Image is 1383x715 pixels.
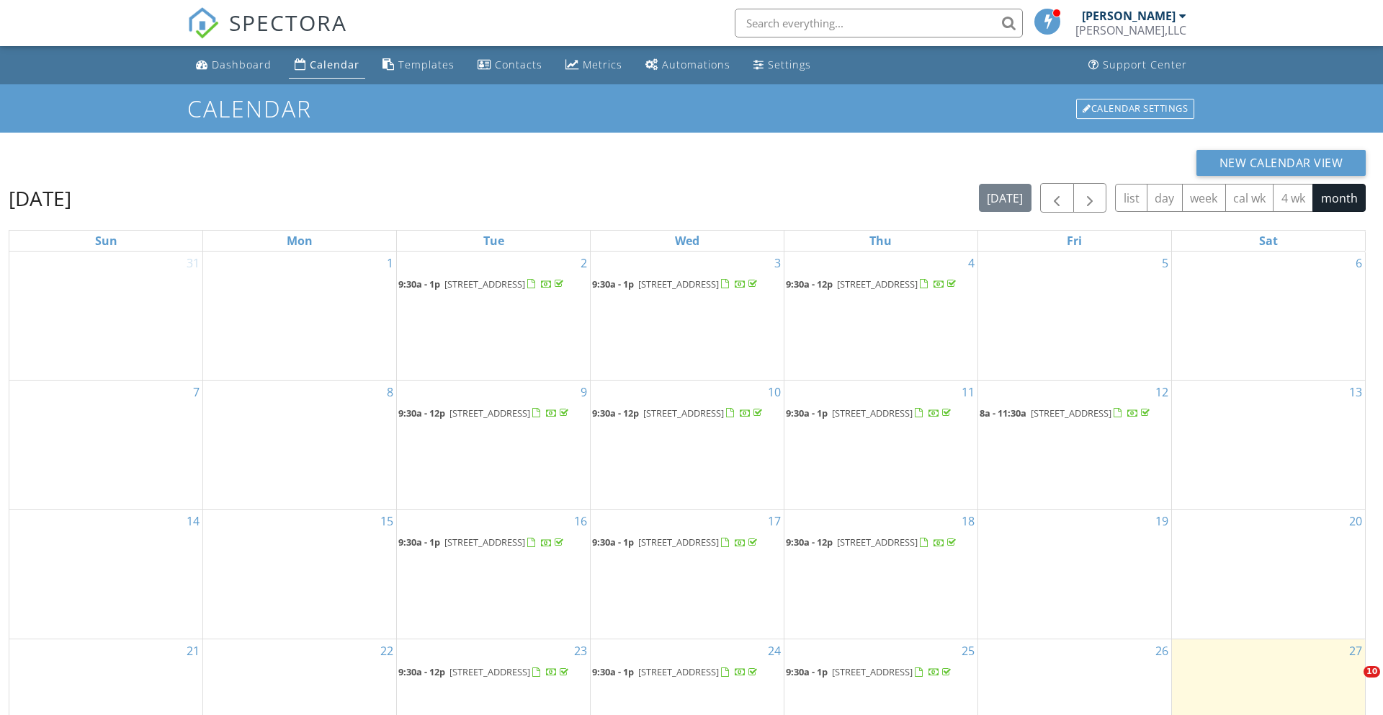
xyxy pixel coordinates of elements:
[1346,639,1365,662] a: Go to September 27, 2025
[398,405,588,422] a: 9:30a - 12p [STREET_ADDRESS]
[187,96,1196,121] h1: Calendar
[444,277,525,290] span: [STREET_ADDRESS]
[495,58,542,71] div: Contacts
[190,52,277,79] a: Dashboard
[289,52,365,79] a: Calendar
[1147,184,1183,212] button: day
[571,510,590,533] a: Go to September 16, 2025
[765,381,784,404] a: Go to September 10, 2025
[786,407,954,419] a: 9:30a - 1p [STREET_ADDRESS]
[398,276,588,293] a: 9:30a - 1p [STREET_ADDRESS]
[643,407,724,419] span: [STREET_ADDRESS]
[638,277,719,290] span: [STREET_ADDRESS]
[9,184,71,213] h2: [DATE]
[1115,184,1147,212] button: list
[398,664,588,681] a: 9:30a - 12p [STREET_ADDRESS]
[592,536,634,549] span: 9:30a - 1p
[837,277,918,290] span: [STREET_ADDRESS]
[786,534,976,551] a: 9:30a - 12p [STREET_ADDRESS]
[591,252,784,380] td: Go to September 3, 2025
[398,536,566,549] a: 9:30a - 1p [STREET_ADDRESS]
[786,277,959,290] a: 9:30a - 12p [STREET_ADDRESS]
[398,407,445,419] span: 9:30a - 12p
[1103,58,1187,71] div: Support Center
[1171,252,1365,380] td: Go to September 6, 2025
[1075,23,1186,37] div: Jim Huffman,LLC
[398,277,566,290] a: 9:30a - 1p [STREET_ADDRESS]
[980,407,1026,419] span: 8a - 11:30a
[959,639,977,662] a: Go to September 25, 2025
[1256,231,1281,251] a: Saturday
[184,252,202,275] a: Go to August 31, 2025
[959,510,977,533] a: Go to September 18, 2025
[1073,183,1107,213] button: Next month
[784,252,977,380] td: Go to September 4, 2025
[583,58,622,71] div: Metrics
[786,407,828,419] span: 9:30a - 1p
[92,231,120,251] a: Sunday
[977,510,1171,639] td: Go to September 19, 2025
[786,277,833,290] span: 9:30a - 12p
[1083,52,1193,79] a: Support Center
[480,231,507,251] a: Tuesday
[965,252,977,275] a: Go to September 4, 2025
[832,407,913,419] span: [STREET_ADDRESS]
[184,639,202,662] a: Go to September 21, 2025
[1171,510,1365,639] td: Go to September 20, 2025
[786,405,976,422] a: 9:30a - 1p [STREET_ADDRESS]
[748,52,817,79] a: Settings
[592,407,765,419] a: 9:30a - 12p [STREET_ADDRESS]
[203,380,397,510] td: Go to September 8, 2025
[771,252,784,275] a: Go to September 3, 2025
[638,536,719,549] span: [STREET_ADDRESS]
[1082,9,1176,23] div: [PERSON_NAME]
[768,58,811,71] div: Settings
[591,510,784,639] td: Go to September 17, 2025
[977,380,1171,510] td: Go to September 12, 2025
[592,665,634,678] span: 9:30a - 1p
[398,277,440,290] span: 9:30a - 1p
[662,58,730,71] div: Automations
[377,510,396,533] a: Go to September 15, 2025
[832,665,913,678] span: [STREET_ADDRESS]
[9,252,203,380] td: Go to August 31, 2025
[449,665,530,678] span: [STREET_ADDRESS]
[784,380,977,510] td: Go to September 11, 2025
[1031,407,1111,419] span: [STREET_ADDRESS]
[397,510,591,639] td: Go to September 16, 2025
[1171,380,1365,510] td: Go to September 13, 2025
[786,276,976,293] a: 9:30a - 12p [STREET_ADDRESS]
[1064,231,1085,251] a: Friday
[1076,99,1194,119] div: Calendar Settings
[284,231,315,251] a: Monday
[1152,510,1171,533] a: Go to September 19, 2025
[1152,381,1171,404] a: Go to September 12, 2025
[444,536,525,549] span: [STREET_ADDRESS]
[1075,97,1196,120] a: Calendar Settings
[397,380,591,510] td: Go to September 9, 2025
[398,534,588,551] a: 9:30a - 1p [STREET_ADDRESS]
[786,665,954,678] a: 9:30a - 1p [STREET_ADDRESS]
[592,276,782,293] a: 9:30a - 1p [STREET_ADDRESS]
[765,510,784,533] a: Go to September 17, 2025
[1040,183,1074,213] button: Previous month
[384,252,396,275] a: Go to September 1, 2025
[1346,510,1365,533] a: Go to September 20, 2025
[786,536,833,549] span: 9:30a - 12p
[190,381,202,404] a: Go to September 7, 2025
[310,58,359,71] div: Calendar
[560,52,628,79] a: Metrics
[1182,184,1226,212] button: week
[398,536,440,549] span: 9:30a - 1p
[184,510,202,533] a: Go to September 14, 2025
[784,510,977,639] td: Go to September 18, 2025
[592,664,782,681] a: 9:30a - 1p [STREET_ADDRESS]
[1334,666,1369,701] iframe: Intercom live chat
[187,19,347,50] a: SPECTORA
[203,510,397,639] td: Go to September 15, 2025
[786,664,976,681] a: 9:30a - 1p [STREET_ADDRESS]
[397,252,591,380] td: Go to September 2, 2025
[638,665,719,678] span: [STREET_ADDRESS]
[786,536,959,549] a: 9:30a - 12p [STREET_ADDRESS]
[1225,184,1274,212] button: cal wk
